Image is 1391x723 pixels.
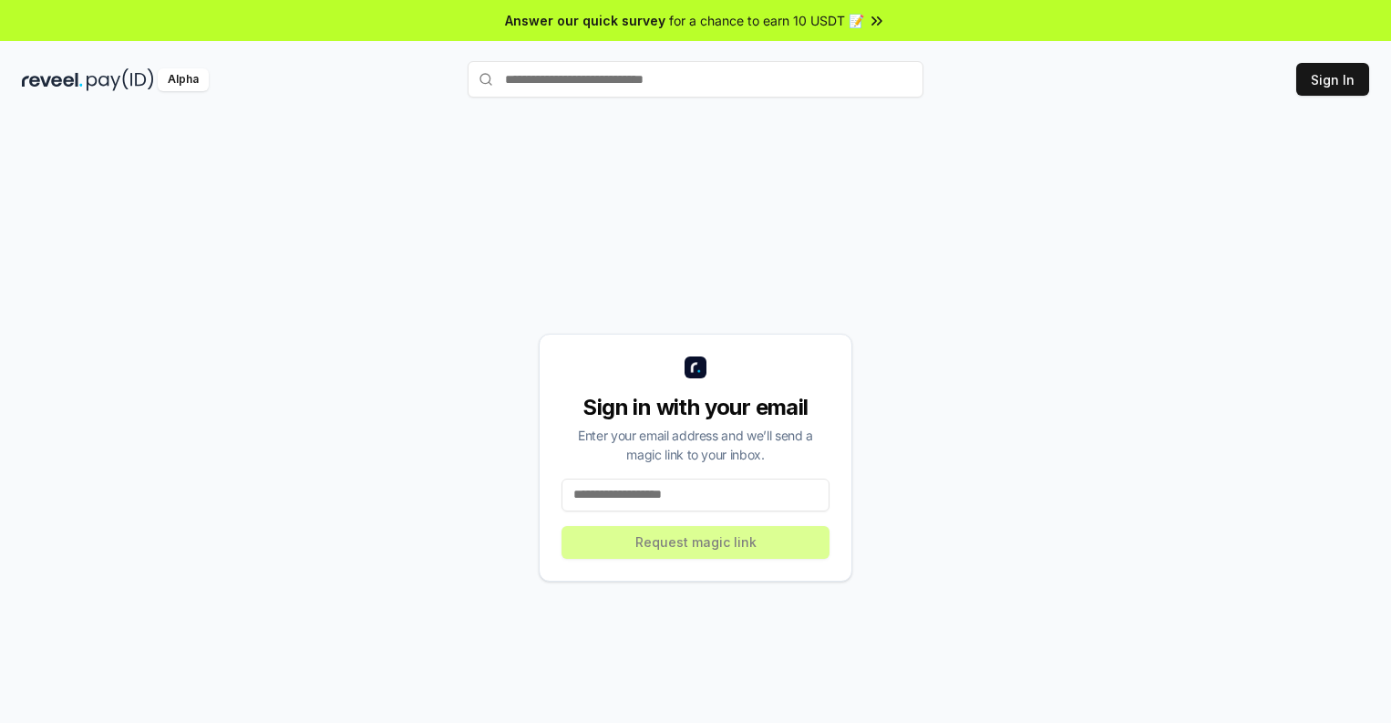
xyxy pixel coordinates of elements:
[1296,63,1369,96] button: Sign In
[505,11,665,30] span: Answer our quick survey
[87,68,154,91] img: pay_id
[685,356,706,378] img: logo_small
[669,11,864,30] span: for a chance to earn 10 USDT 📝
[562,393,829,422] div: Sign in with your email
[22,68,83,91] img: reveel_dark
[158,68,209,91] div: Alpha
[562,426,829,464] div: Enter your email address and we’ll send a magic link to your inbox.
